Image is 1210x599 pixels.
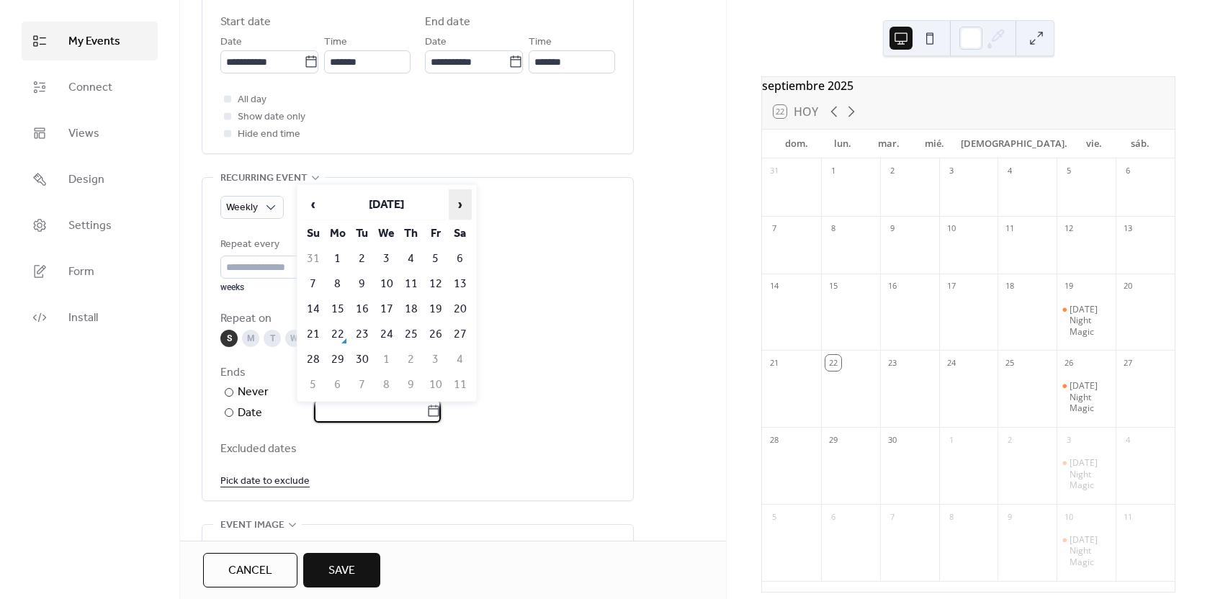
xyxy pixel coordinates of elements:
[302,323,325,346] td: 21
[911,130,957,158] div: mié.
[302,348,325,371] td: 28
[228,562,272,580] span: Cancel
[326,247,349,271] td: 1
[351,222,374,246] th: Tu
[529,34,552,51] span: Time
[1061,509,1077,525] div: 10
[351,247,374,271] td: 2
[1070,457,1110,491] div: [DATE] Night Magic
[351,297,374,321] td: 16
[220,14,271,31] div: Start date
[884,279,900,294] div: 16
[884,355,900,371] div: 23
[220,282,333,293] div: weeks
[1120,279,1136,294] div: 20
[375,247,398,271] td: 3
[449,348,472,371] td: 4
[424,222,447,246] th: Fr
[220,330,238,347] div: S
[264,330,281,347] div: T
[302,247,325,271] td: 31
[326,297,349,321] td: 15
[375,348,398,371] td: 1
[242,330,259,347] div: M
[220,310,612,328] div: Repeat on
[220,236,330,253] div: Repeat every
[825,355,841,371] div: 22
[425,14,470,31] div: End date
[400,222,423,246] th: Th
[774,130,820,158] div: dom.
[326,189,447,220] th: [DATE]
[820,130,866,158] div: lun.
[1120,432,1136,448] div: 4
[68,79,112,96] span: Connect
[1070,304,1110,338] div: [DATE] Night Magic
[351,323,374,346] td: 23
[220,364,612,382] div: Ends
[303,553,380,587] button: Save
[302,222,325,246] th: Su
[825,221,841,237] div: 8
[766,221,782,237] div: 7
[238,126,300,143] span: Hide end time
[1061,163,1077,179] div: 5
[1002,432,1018,448] div: 2
[302,190,324,219] span: ‹
[1002,221,1018,237] div: 11
[238,384,269,401] div: Never
[1057,457,1116,491] div: Friday Night Magic
[68,217,112,235] span: Settings
[825,163,841,179] div: 1
[22,298,158,337] a: Install
[449,222,472,246] th: Sa
[375,272,398,296] td: 10
[766,509,782,525] div: 5
[944,432,959,448] div: 1
[1061,221,1077,237] div: 12
[324,34,347,51] span: Time
[884,163,900,179] div: 2
[326,323,349,346] td: 22
[449,373,472,397] td: 11
[449,297,472,321] td: 20
[22,68,158,107] a: Connect
[449,272,472,296] td: 13
[1002,355,1018,371] div: 25
[425,34,447,51] span: Date
[400,323,423,346] td: 25
[944,221,959,237] div: 10
[400,297,423,321] td: 18
[375,222,398,246] th: We
[1057,534,1116,568] div: Friday Night Magic
[1120,221,1136,237] div: 13
[944,355,959,371] div: 24
[302,373,325,397] td: 5
[884,432,900,448] div: 30
[957,130,1071,158] div: [DEMOGRAPHIC_DATA].
[285,330,302,347] div: W
[22,160,158,199] a: Design
[766,163,782,179] div: 31
[449,323,472,346] td: 27
[68,264,94,281] span: Form
[375,297,398,321] td: 17
[825,509,841,525] div: 6
[68,310,98,327] span: Install
[1002,509,1018,525] div: 9
[220,34,242,51] span: Date
[1061,432,1077,448] div: 3
[22,114,158,153] a: Views
[1120,163,1136,179] div: 6
[766,355,782,371] div: 21
[424,323,447,346] td: 26
[825,432,841,448] div: 29
[238,109,305,126] span: Show date only
[944,163,959,179] div: 3
[326,373,349,397] td: 6
[424,348,447,371] td: 3
[400,373,423,397] td: 9
[68,125,99,143] span: Views
[226,198,258,217] span: Weekly
[825,279,841,294] div: 15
